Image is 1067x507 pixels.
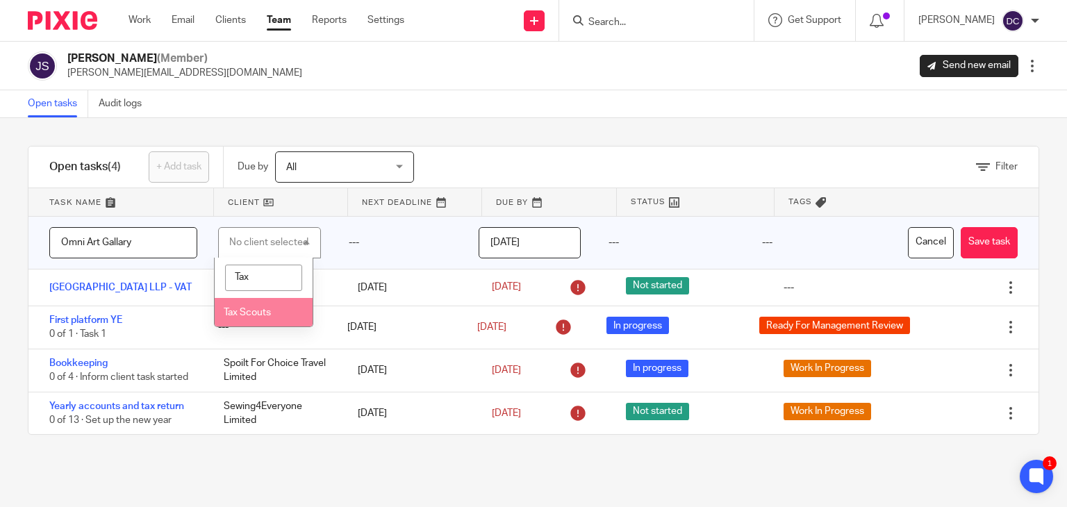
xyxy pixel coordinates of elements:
[477,322,506,332] span: [DATE]
[626,277,689,294] span: Not started
[748,217,901,269] div: ---
[229,238,308,247] div: No client selected
[149,151,209,183] a: + Add task
[492,283,521,292] span: [DATE]
[492,408,521,418] span: [DATE]
[286,163,297,172] span: All
[49,372,188,382] span: 0 of 4 · Inform client task started
[1002,10,1024,32] img: svg%3E
[210,274,344,301] div: ---
[995,162,1018,172] span: Filter
[344,356,478,384] div: [DATE]
[587,17,712,29] input: Search
[788,196,812,208] span: Tags
[333,313,463,341] div: [DATE]
[28,11,97,30] img: Pixie
[961,227,1018,258] button: Save task
[344,399,478,427] div: [DATE]
[626,360,688,377] span: In progress
[492,365,521,375] span: [DATE]
[49,227,197,258] input: Task name
[129,13,151,27] a: Work
[49,315,122,325] a: First platform YE
[595,217,747,269] div: ---
[225,265,302,291] input: Search options...
[784,360,871,377] span: Work In Progress
[49,160,121,174] h1: Open tasks
[784,403,871,420] span: Work In Progress
[28,90,88,117] a: Open tasks
[210,349,344,392] div: Spoilt For Choice Travel Limited
[606,317,669,334] span: In progress
[344,274,478,301] div: [DATE]
[367,13,404,27] a: Settings
[215,13,246,27] a: Clients
[67,51,302,66] h2: [PERSON_NAME]
[312,13,347,27] a: Reports
[479,227,581,258] input: Pick a date
[204,313,334,341] div: ---
[49,401,184,411] a: Yearly accounts and tax return
[49,415,172,425] span: 0 of 13 · Set up the new year
[238,160,268,174] p: Due by
[784,281,794,294] div: ---
[1043,456,1057,470] div: 1
[631,196,665,208] span: Status
[918,13,995,27] p: [PERSON_NAME]
[759,317,910,334] span: Ready For Management Review
[335,217,465,269] div: ---
[626,403,689,420] span: Not started
[267,13,291,27] a: Team
[224,308,271,317] span: Tax Scouts
[172,13,195,27] a: Email
[210,392,344,435] div: Sewing4Everyone Limited
[49,283,192,292] a: [GEOGRAPHIC_DATA] LLP - VAT
[788,15,841,25] span: Get Support
[920,55,1018,77] a: Send new email
[157,53,208,64] span: (Member)
[49,358,108,368] a: Bookkeeping
[28,51,57,81] img: svg%3E
[908,227,954,258] button: Cancel
[49,329,106,339] span: 0 of 1 · Task 1
[99,90,152,117] a: Audit logs
[67,66,302,80] p: [PERSON_NAME][EMAIL_ADDRESS][DOMAIN_NAME]
[108,161,121,172] span: (4)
